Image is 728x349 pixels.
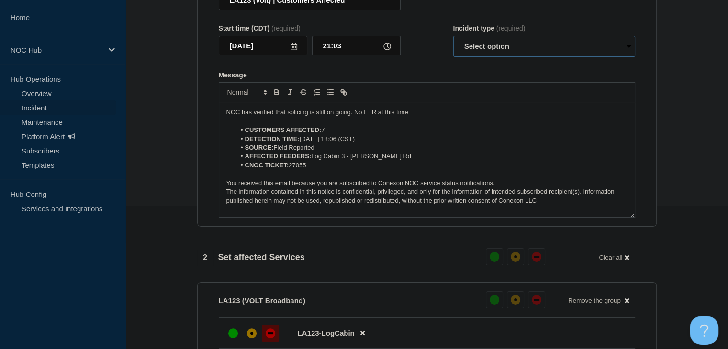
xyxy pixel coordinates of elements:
div: Start time (CDT) [219,24,401,32]
span: 2 [197,250,213,266]
span: Font size [223,87,270,98]
div: down [266,328,275,338]
p: LA123 (VOLT Broadband) [219,296,305,305]
li: [DATE] 18:06 (CST) [235,135,627,143]
button: Toggle bold text [270,87,283,98]
button: Toggle strikethrough text [297,87,310,98]
div: down [532,295,541,305]
li: 27055 [235,161,627,170]
strong: SOURCE: [245,144,274,151]
select: Incident type [453,36,635,57]
div: affected [511,252,520,262]
div: up [490,252,499,262]
button: up [486,248,503,265]
div: Incident type [453,24,635,32]
li: Field Reported [235,143,627,152]
div: Set affected Services [197,250,305,266]
div: affected [511,295,520,305]
button: up [486,291,503,308]
button: Toggle italic text [283,87,297,98]
p: NOC Hub [11,46,102,54]
iframe: Help Scout Beacon - Open [690,316,718,345]
span: LA123-LogCabin [298,329,355,337]
div: up [490,295,499,305]
strong: DETECTION TIME: [245,135,300,142]
div: up [228,328,238,338]
button: Clear all [593,248,635,267]
strong: CUSTOMERS AFFECTED: [245,126,322,133]
span: Remove the group [568,297,621,304]
p: You received this email because you are subscribed to Conexon NOC service status notifications. [226,179,627,187]
button: down [528,248,545,265]
strong: AFFECTED FEEDERS: [245,153,312,160]
button: Toggle link [337,87,350,98]
div: affected [247,328,257,338]
li: Log Cabin 3 - [PERSON_NAME] Rd [235,152,627,161]
input: YYYY-MM-DD [219,36,307,55]
li: 7 [235,126,627,134]
p: The information contained in this notice is confidential, privileged, and only for the informatio... [226,187,627,205]
span: (required) [496,24,526,32]
input: HH:MM [312,36,401,55]
button: affected [507,291,524,308]
button: down [528,291,545,308]
button: Toggle ordered list [310,87,324,98]
p: NOC has verified that splicing is still on going. No ETR at this time [226,108,627,117]
div: Message [219,71,635,79]
button: Remove the group [562,291,635,310]
button: Toggle bulleted list [324,87,337,98]
div: Message [219,102,635,217]
span: (required) [271,24,301,32]
button: affected [507,248,524,265]
strong: CNOC TICKET: [245,162,289,169]
div: down [532,252,541,262]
